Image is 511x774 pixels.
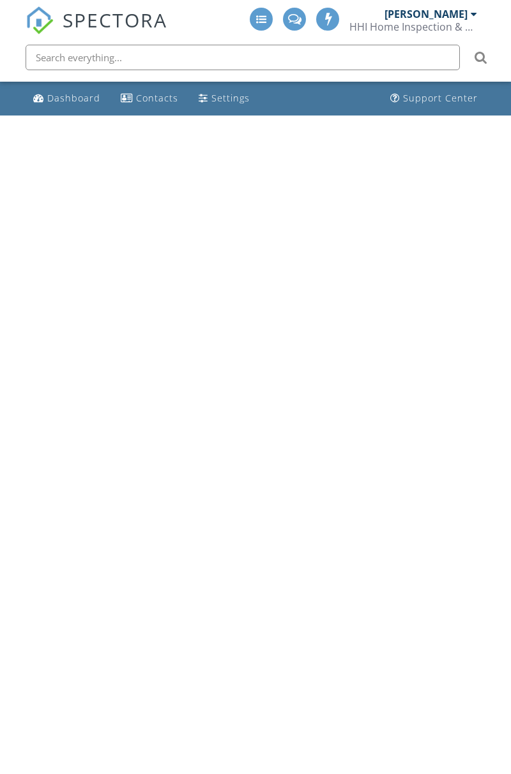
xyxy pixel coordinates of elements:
div: Contacts [136,92,178,104]
img: The Best Home Inspection Software - Spectora [26,6,54,34]
input: Search everything... [26,45,460,70]
span: SPECTORA [63,6,167,33]
div: [PERSON_NAME] [385,8,468,20]
a: Contacts [116,87,183,110]
div: HHI Home Inspection & Pest Control [349,20,477,33]
div: Settings [211,92,250,104]
div: Support Center [403,92,478,104]
a: Support Center [385,87,483,110]
a: Dashboard [28,87,105,110]
a: Settings [194,87,255,110]
a: SPECTORA [26,17,167,44]
div: Dashboard [47,92,100,104]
